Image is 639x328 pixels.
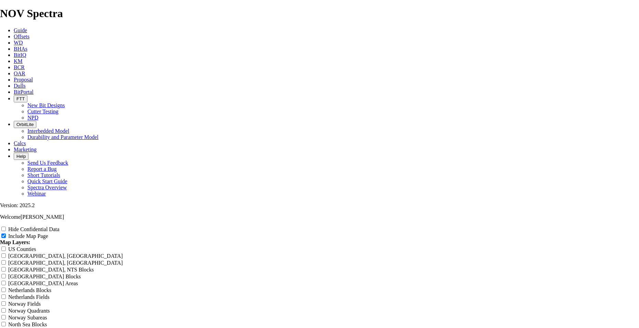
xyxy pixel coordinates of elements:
[14,34,29,39] a: Offsets
[14,27,27,33] a: Guide
[21,214,64,220] span: [PERSON_NAME]
[8,267,94,273] label: [GEOGRAPHIC_DATA], NTS Blocks
[14,58,23,64] a: KM
[27,128,69,134] a: Interbedded Model
[8,260,123,266] label: [GEOGRAPHIC_DATA], [GEOGRAPHIC_DATA]
[27,102,65,108] a: New Bit Designs
[27,109,59,114] a: Cutter Testing
[8,274,81,279] label: [GEOGRAPHIC_DATA] Blocks
[14,89,34,95] a: BitPortal
[8,246,36,252] label: US Counties
[8,233,48,239] label: Include Map Page
[8,280,78,286] label: [GEOGRAPHIC_DATA] Areas
[16,154,26,159] span: Help
[8,294,49,300] label: Netherlands Fields
[14,40,23,46] a: WD
[14,140,26,146] a: Calcs
[27,172,60,178] a: Short Tutorials
[14,52,26,58] a: BitIQ
[8,308,50,314] label: Norway Quadrants
[27,115,38,121] a: NPD
[14,95,27,102] button: FTT
[14,71,25,76] a: OAR
[8,315,47,320] label: Norway Subareas
[8,301,41,307] label: Norway Fields
[14,46,27,52] a: BHAs
[27,191,46,197] a: Webinar
[8,321,47,327] label: North Sea Blocks
[14,121,36,128] button: OrbitLite
[8,226,59,232] label: Hide Confidential Data
[27,178,67,184] a: Quick Start Guide
[27,166,57,172] a: Report a Bug
[14,83,26,89] a: Dulls
[14,64,25,70] a: BCR
[14,77,33,83] a: Proposal
[16,122,34,127] span: OrbitLite
[16,96,25,101] span: FTT
[27,134,99,140] a: Durability and Parameter Model
[14,153,28,160] button: Help
[14,147,37,152] a: Marketing
[8,287,51,293] label: Netherlands Blocks
[27,185,67,190] a: Spectra Overview
[27,160,68,166] a: Send Us Feedback
[8,253,123,259] label: [GEOGRAPHIC_DATA], [GEOGRAPHIC_DATA]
